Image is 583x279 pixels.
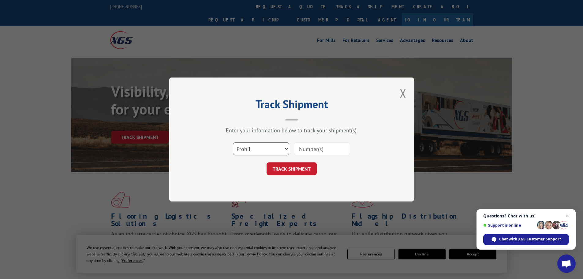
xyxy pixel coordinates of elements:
[200,127,383,134] div: Enter your information below to track your shipment(s).
[267,162,317,175] button: TRACK SHIPMENT
[483,234,569,245] div: Chat with XGS Customer Support
[483,223,535,228] span: Support is online
[499,236,561,242] span: Chat with XGS Customer Support
[294,142,350,155] input: Number(s)
[483,213,569,218] span: Questions? Chat with us!
[400,85,406,101] button: Close modal
[200,100,383,111] h2: Track Shipment
[557,254,576,273] div: Open chat
[564,212,571,220] span: Close chat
